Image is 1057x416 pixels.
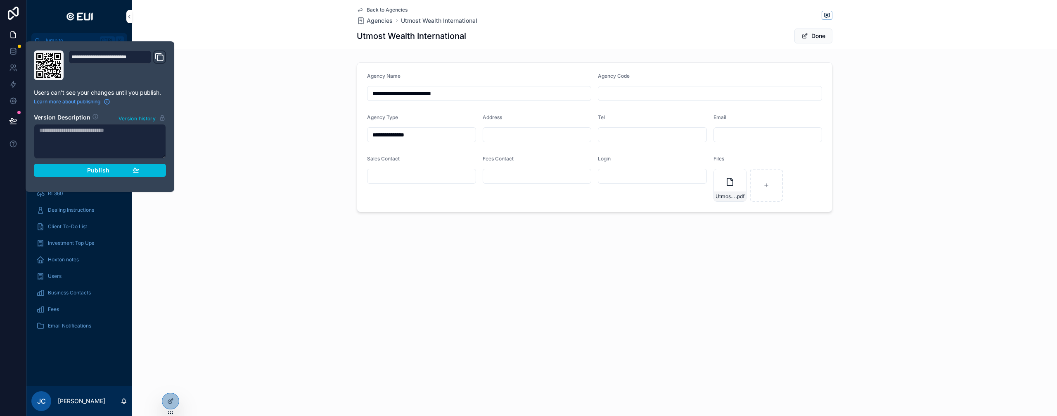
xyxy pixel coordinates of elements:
span: Files [713,155,724,162]
a: Back to Agencies [357,7,408,13]
a: Dealing Instructions [31,203,127,218]
span: K [116,37,123,44]
span: Agency Type [367,114,398,120]
span: Version history [118,114,156,122]
span: Fees [48,306,59,313]
a: Investment Top Ups [31,236,127,251]
a: Business Contacts [31,285,127,300]
span: Dealing Instructions [48,207,94,213]
span: Sales Contact [367,155,400,162]
span: Agency Name [367,73,401,79]
span: JC [37,396,46,406]
div: Domain and Custom Link [69,50,166,80]
span: Fees Contact [483,155,514,162]
button: Done [794,29,832,43]
a: Email Notifications [31,318,127,333]
p: [PERSON_NAME] [58,397,105,405]
a: Learn more about publishing [34,98,110,105]
span: Jump to... [44,37,97,44]
a: Fees [31,302,127,317]
span: .pdf [736,193,744,200]
span: Investment Top Ups [48,240,94,246]
span: Address [483,114,502,120]
p: Users can't see your changes until you publish. [34,88,166,97]
a: Hoxton notes [31,252,127,267]
span: Agencies [367,17,393,25]
span: Business Contacts [48,289,91,296]
button: Version history [118,113,166,122]
span: Back to Agencies [367,7,408,13]
h1: Utmost Wealth International [357,30,466,42]
button: Jump to...CtrlK [31,33,127,48]
a: Agencies [357,17,393,25]
h2: Version Description [34,113,90,122]
span: Utmost Wealth Solutions Service and Operations Contacts Points [716,193,736,200]
span: Ctrl [100,36,115,45]
div: scrollable content [26,48,132,344]
span: Login [598,155,611,162]
a: Client To-Do List [31,219,127,234]
img: App logo [63,10,95,23]
span: Publish [87,167,109,174]
a: Users [31,269,127,284]
a: Utmost Wealth International [401,17,477,25]
span: Learn more about publishing [34,98,100,105]
span: Email Notifications [48,323,91,329]
span: Users [48,273,62,280]
span: Client To-Do List [48,223,87,230]
span: Tel [598,114,605,120]
span: RL360 [48,190,63,197]
span: Agency Code [598,73,630,79]
span: Hoxton notes [48,256,79,263]
button: Publish [34,164,166,177]
a: RL360 [31,186,127,201]
span: Email [713,114,726,120]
